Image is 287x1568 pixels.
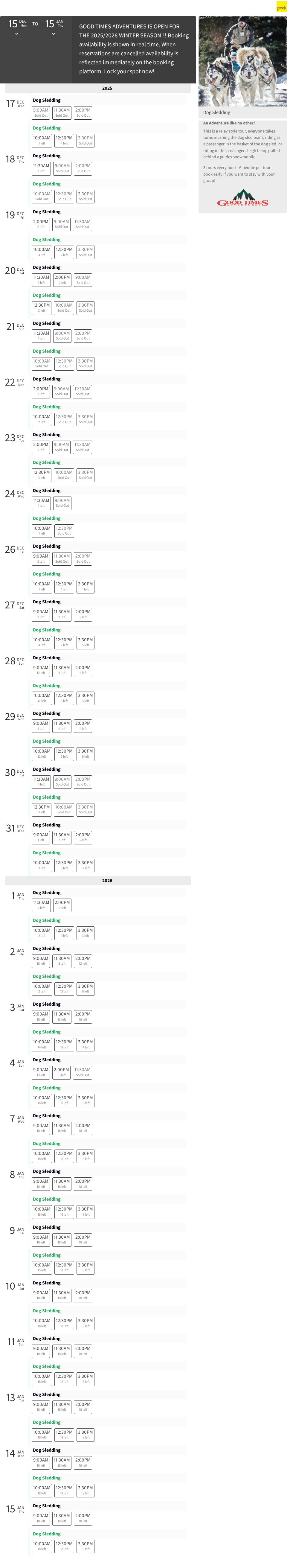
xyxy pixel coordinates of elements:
[33,459,61,466] a: Dog Sledding
[75,961,91,966] span: 12 left
[78,933,93,939] span: 3 left
[33,754,51,759] span: 12 left
[33,571,61,577] a: Dog Sledding
[33,503,49,509] span: 1 left
[33,945,61,952] a: Dog Sledding
[78,1212,93,1217] span: 18 left
[33,252,51,258] span: 4 left
[33,973,61,980] a: Dog Sledding
[78,191,93,197] span: 3:30PM
[33,1268,51,1273] span: 15 left
[75,720,91,727] span: 2:00PM
[56,525,73,532] span: 12:30PM
[33,191,51,197] span: 10:00AM
[33,983,51,989] span: 10:00AM
[55,503,70,509] span: Sold Out
[33,1112,61,1119] a: Dog Sledding
[33,135,51,141] span: 10:00AM
[75,726,91,732] span: 4 left
[56,1150,73,1157] span: 12:30PM
[75,1184,91,1190] span: 18 left
[33,726,48,732] span: 3 left
[56,1094,73,1101] span: 12:30PM
[33,627,61,633] a: Dog Sledding
[33,169,49,174] span: 1 left
[75,1128,91,1134] span: 18 left
[78,420,93,425] span: Sold Out
[33,1045,51,1050] span: 14 left
[56,1317,73,1324] span: 12:30PM
[33,336,49,341] span: 1 left
[199,16,287,106] img: u6HwaPqQnGkBDsgxDvot
[33,348,61,354] a: Dog Sledding
[75,1017,91,1022] span: 18 left
[78,1268,93,1273] span: 18 left
[33,608,48,615] span: 9:00AM
[33,832,48,838] span: 9:00AM
[75,330,91,337] span: 2:00PM
[54,670,70,676] span: 4 left
[33,1206,51,1212] span: 10:00AM
[33,1029,61,1035] a: Dog Sledding
[33,1150,51,1157] span: 10:00AM
[33,280,49,286] span: 3 left
[78,1206,93,1212] span: 3:30PM
[75,1122,91,1129] span: 2:00PM
[56,420,73,425] span: Sold Out
[55,162,70,169] span: 9:00AM
[54,1073,69,1078] span: 10 left
[56,989,73,994] span: 13 left
[54,447,69,453] span: Sold Out
[56,859,73,866] span: 12:30PM
[54,107,70,113] span: 11:30AM
[75,162,91,169] span: 2:00PM
[33,710,61,717] a: Dog Sledding
[78,581,93,587] span: 3:30PM
[33,525,51,532] span: 10:00AM
[33,515,61,522] a: Dog Sledding
[33,1280,61,1286] a: Dog Sledding
[33,720,48,727] span: 9:00AM
[54,1178,70,1185] span: 11:30AM
[78,246,93,253] span: 3:30PM
[54,955,70,962] span: 11:30AM
[75,553,91,559] span: 2:00PM
[78,643,93,648] span: 5 left
[33,1128,48,1134] span: 18 left
[33,654,61,661] a: Dog Sledding
[78,469,93,476] span: 3:30PM
[54,832,70,838] span: 11:30AM
[33,302,50,308] span: 12:30PM
[54,392,69,397] span: Sold Out
[56,252,73,258] span: 2 left
[54,664,70,671] span: 11:30AM
[54,720,70,727] span: 11:30AM
[55,280,70,286] span: 2 left
[56,1206,73,1212] span: 12:30PM
[55,776,70,783] span: 9:00AM
[56,246,73,253] span: 12:30PM
[33,961,48,966] span: 18 left
[277,1,287,12] img: Peek.com logo
[33,420,51,425] span: 2 left
[33,1252,61,1258] a: Dog Sledding
[33,441,48,448] span: 2:00PM
[33,358,51,364] span: 10:00AM
[33,125,61,131] a: Dog Sledding
[75,1011,91,1017] span: 2:00PM
[74,1073,91,1078] span: Sold Out
[33,1156,51,1162] span: 18 left
[55,810,73,815] span: Sold Out
[33,364,51,369] span: Sold Out
[33,766,61,773] a: Dog Sledding
[33,113,48,118] span: Sold Out
[56,748,73,754] span: 12:30PM
[33,274,49,281] span: 11:30AM
[33,153,61,159] a: Dog Sledding
[33,838,48,843] span: 1 left
[56,983,73,989] span: 12:30PM
[33,1094,51,1101] span: 10:00AM
[78,302,93,308] span: 3:30PM
[33,664,48,671] span: 9:00AM
[33,748,51,754] span: 10:00AM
